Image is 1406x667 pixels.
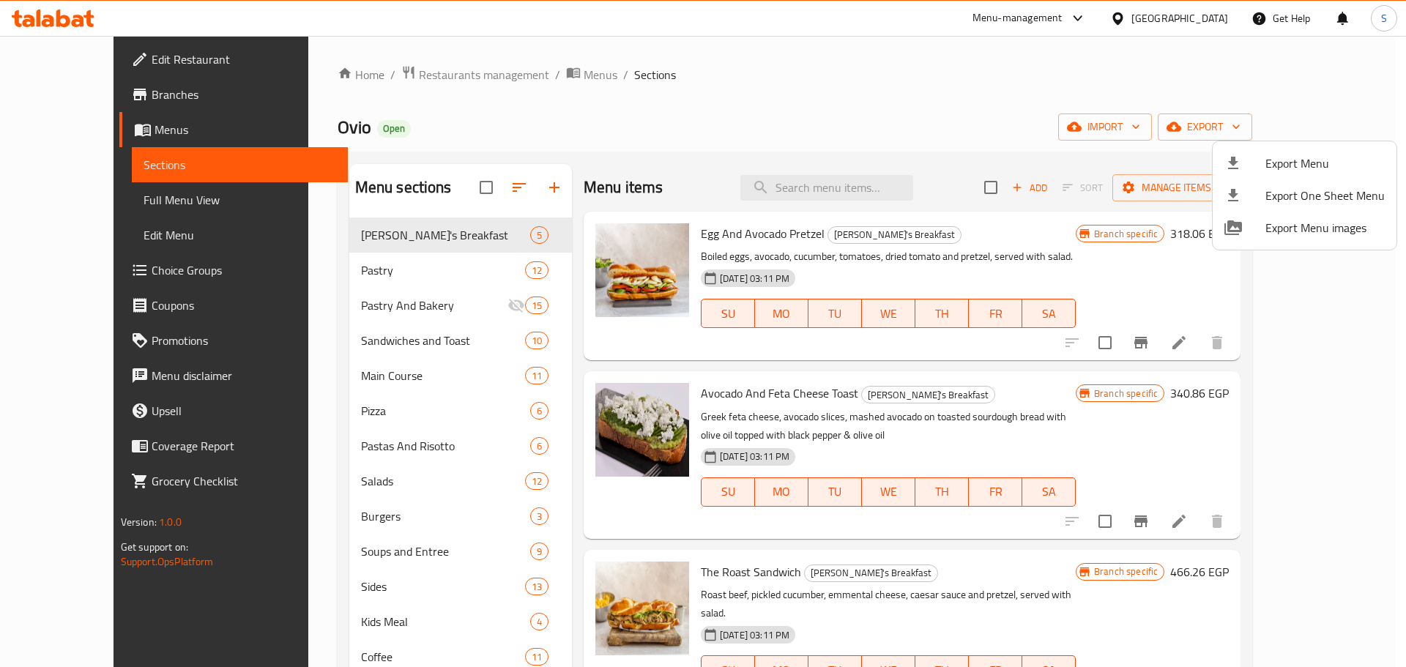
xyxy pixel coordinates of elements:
[1213,147,1396,179] li: Export menu items
[1265,154,1385,172] span: Export Menu
[1265,187,1385,204] span: Export One Sheet Menu
[1213,212,1396,244] li: Export Menu images
[1213,179,1396,212] li: Export one sheet menu items
[1265,219,1385,236] span: Export Menu images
